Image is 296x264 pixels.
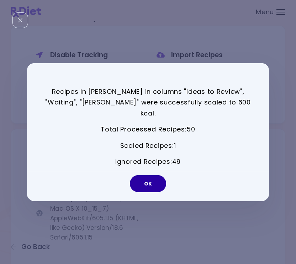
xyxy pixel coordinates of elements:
p: Total Processed Recipes : 50 [45,124,251,135]
p: Scaled Recipes : 1 [45,140,251,151]
p: Ignored Recipes : 49 [45,156,251,167]
p: Recipes in [PERSON_NAME] in columns "Ideas to Review", "Waiting", "[PERSON_NAME]" were successful... [45,86,251,119]
div: Close [12,12,28,28]
button: OK [130,175,166,192]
